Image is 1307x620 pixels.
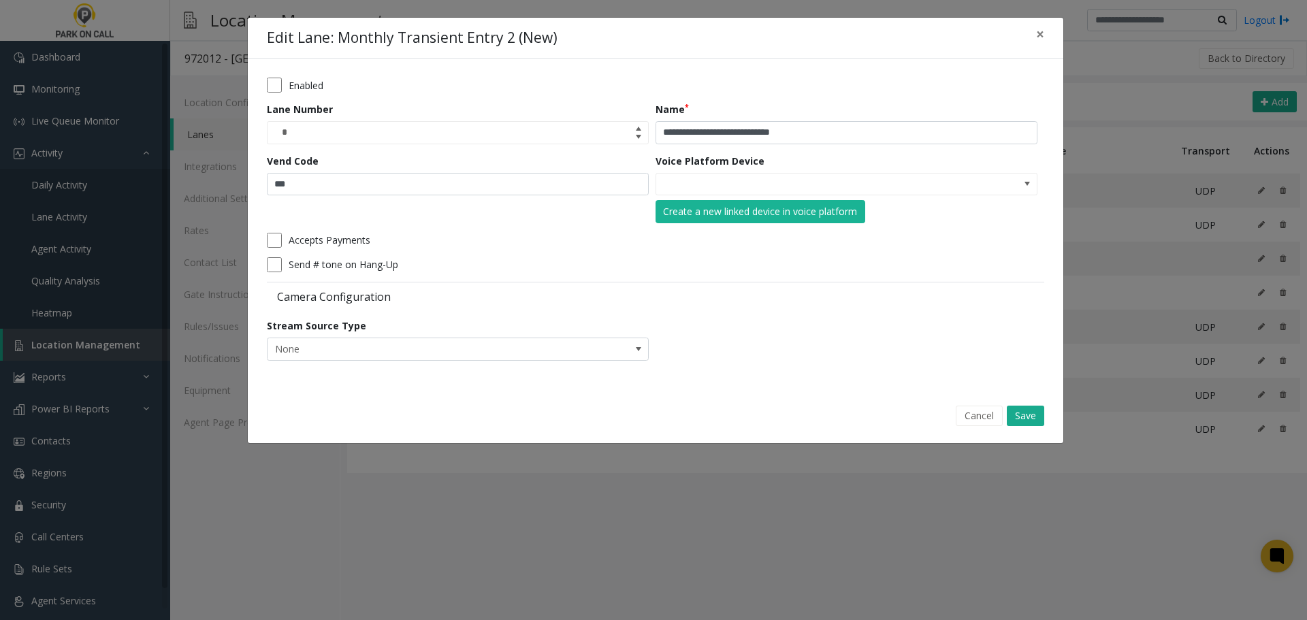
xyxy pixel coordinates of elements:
[656,102,689,116] label: Name
[1036,25,1044,44] span: ×
[956,406,1003,426] button: Cancel
[268,338,572,360] span: None
[289,233,370,247] label: Accepts Payments
[289,78,323,93] label: Enabled
[267,102,333,116] label: Lane Number
[267,27,558,49] h4: Edit Lane: Monthly Transient Entry 2 (New)
[629,122,648,133] span: Increase value
[267,289,652,304] label: Camera Configuration
[656,200,865,223] button: Create a new linked device in voice platform
[629,133,648,144] span: Decrease value
[267,319,366,333] label: Stream Source Type
[656,154,764,168] label: Voice Platform Device
[656,174,961,195] input: NO DATA FOUND
[289,257,398,272] label: Send # tone on Hang-Up
[267,154,319,168] label: Vend Code
[1007,406,1044,426] button: Save
[663,204,857,218] div: Create a new linked device in voice platform
[1027,18,1054,51] button: Close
